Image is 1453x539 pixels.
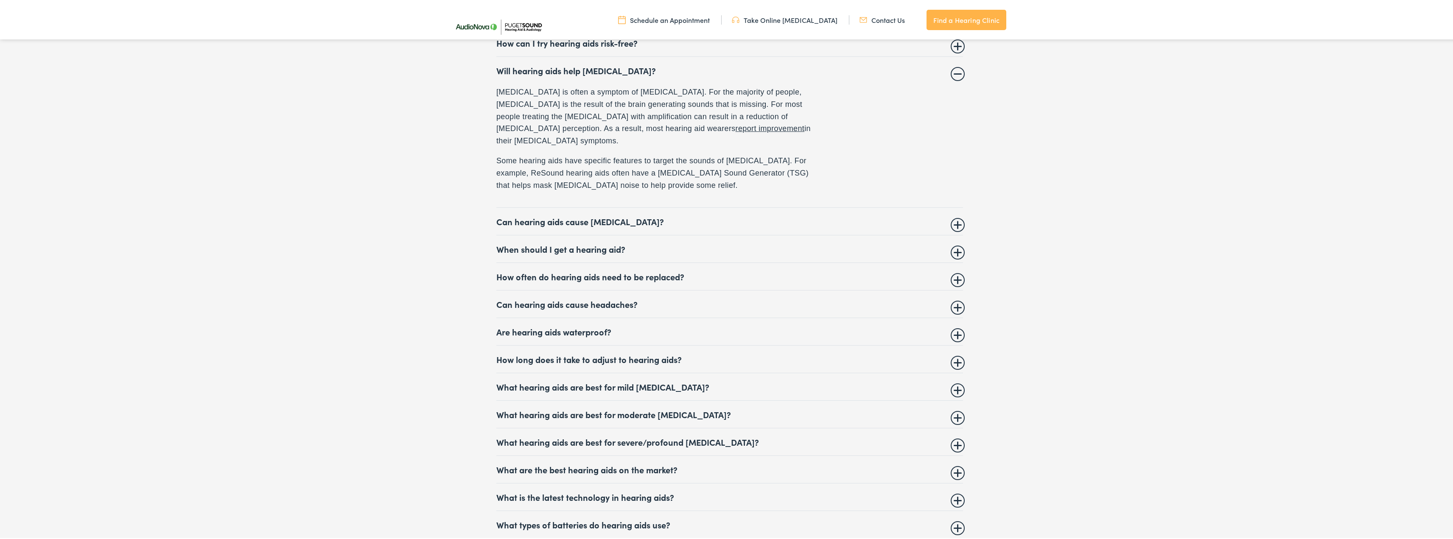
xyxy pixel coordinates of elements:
summary: What hearing aids are best for moderate [MEDICAL_DATA]? [496,408,963,418]
summary: Can hearing aids cause headaches? [496,298,963,308]
summary: How can I try hearing aids risk-free? [496,36,963,47]
img: utility icon [859,14,867,23]
p: [MEDICAL_DATA] is often a symptom of [MEDICAL_DATA]. For the majority of people, [MEDICAL_DATA] i... [496,85,823,146]
a: report improvement [736,123,805,131]
summary: What types of batteries do hearing aids use? [496,518,963,528]
p: Some hearing aids have specific features to target the sounds of [MEDICAL_DATA]. For example, ReS... [496,154,823,190]
summary: How often do hearing aids need to be replaced? [496,270,963,280]
summary: Will hearing aids help [MEDICAL_DATA]? [496,64,963,74]
a: Take Online [MEDICAL_DATA] [732,14,837,23]
summary: Are hearing aids waterproof? [496,325,963,335]
a: Contact Us [859,14,905,23]
summary: What are the best hearing aids on the market? [496,463,963,473]
summary: Can hearing aids cause [MEDICAL_DATA]? [496,215,963,225]
img: utility icon [732,14,739,23]
a: Find a Hearing Clinic [927,8,1006,29]
summary: When should I get a hearing aid? [496,243,963,253]
img: utility icon [618,14,626,23]
summary: How long does it take to adjust to hearing aids? [496,353,963,363]
a: Schedule an Appointment [618,14,710,23]
summary: What is the latest technology in hearing aids? [496,491,963,501]
summary: What hearing aids are best for mild [MEDICAL_DATA]? [496,380,963,391]
summary: What hearing aids are best for severe/profound [MEDICAL_DATA]? [496,436,963,446]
